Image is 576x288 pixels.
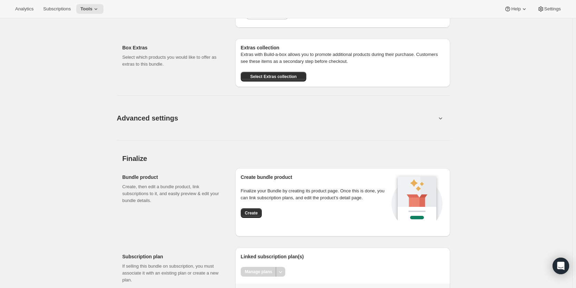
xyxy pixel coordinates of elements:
[241,44,445,51] h6: Extras collection
[544,6,561,12] span: Settings
[122,263,224,284] p: If selling this bundle on subscription, you must associate it with an existing plan or create a n...
[122,183,224,204] p: Create, then edit a bundle product, link subscriptions to it, and easily preview & edit your bund...
[241,72,306,81] button: Select Extras collection
[15,6,33,12] span: Analytics
[241,51,445,65] p: Extras with Build-a-box allows you to promote additional products during their purchase. Customer...
[122,44,224,51] h2: Box Extras
[39,4,75,14] button: Subscriptions
[122,154,450,163] h2: Finalize
[245,210,258,216] span: Create
[511,6,520,12] span: Help
[113,105,440,131] button: Advanced settings
[250,74,297,79] span: Select Extras collection
[241,253,445,260] h2: Linked subscription plan(s)
[11,4,38,14] button: Analytics
[43,6,71,12] span: Subscriptions
[117,113,178,124] span: Advanced settings
[122,54,224,68] p: Select which products you would like to offer as extras to this bundle.
[122,253,224,260] h2: Subscription plan
[76,4,103,14] button: Tools
[500,4,532,14] button: Help
[553,258,569,274] div: Open Intercom Messenger
[122,174,224,181] h2: Bundle product
[241,208,262,218] button: Create
[241,174,389,181] h2: Create bundle product
[241,188,389,201] p: Finalize your Bundle by creating its product page. Once this is done, you can link subscription p...
[533,4,565,14] button: Settings
[80,6,92,12] span: Tools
